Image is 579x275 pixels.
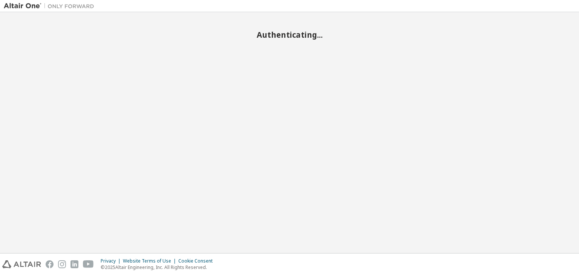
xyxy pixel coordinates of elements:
[101,258,123,264] div: Privacy
[46,260,54,268] img: facebook.svg
[58,260,66,268] img: instagram.svg
[4,2,98,10] img: Altair One
[83,260,94,268] img: youtube.svg
[70,260,78,268] img: linkedin.svg
[101,264,217,270] p: © 2025 Altair Engineering, Inc. All Rights Reserved.
[2,260,41,268] img: altair_logo.svg
[123,258,178,264] div: Website Terms of Use
[178,258,217,264] div: Cookie Consent
[4,30,575,40] h2: Authenticating...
